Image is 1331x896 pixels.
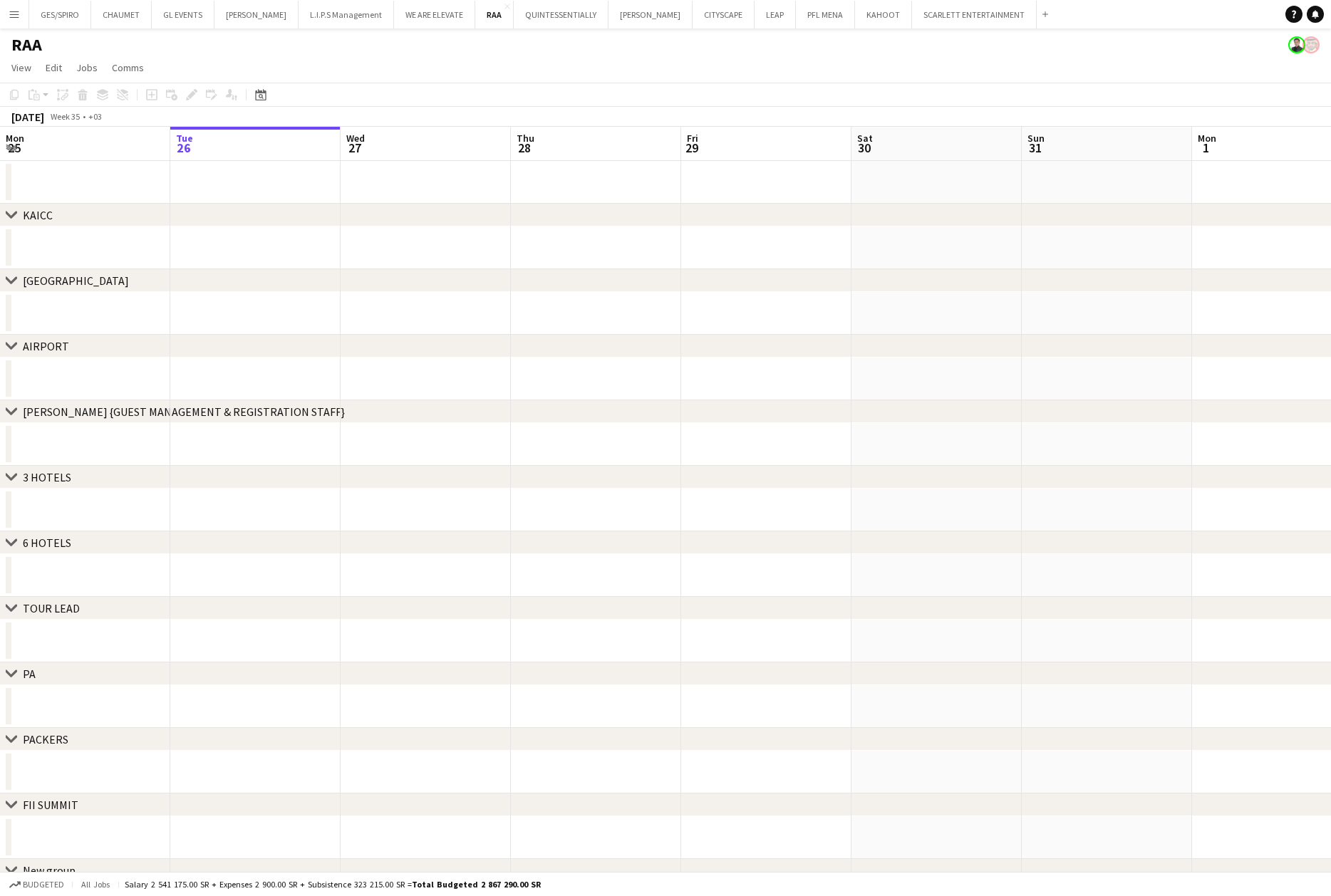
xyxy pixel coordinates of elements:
div: +03 [88,111,102,122]
button: QUINTESSENTIALLY [514,1,608,28]
span: 29 [685,140,698,156]
span: Total Budgeted 2 867 290.00 SR [412,879,541,890]
h1: RAA [11,34,42,56]
app-user-avatar: Yousef Hussain Alabdulmuhsin [1302,36,1320,53]
div: [GEOGRAPHIC_DATA] [23,274,129,288]
div: FII SUMMIT [23,798,78,812]
div: New group [23,863,76,877]
button: [PERSON_NAME] [214,1,299,28]
button: GES/SPIRO [29,1,91,28]
span: Sat [857,132,873,145]
button: L.I.P.S Management [299,1,394,28]
div: [PERSON_NAME] {GUEST MANAGEMENT & REGISTRATION STAFF} [23,405,345,419]
span: All jobs [78,879,113,890]
span: Week 35 [47,111,83,122]
span: 26 [174,140,193,156]
button: CHAUMET [91,1,152,28]
span: Tue [176,132,193,145]
a: Comms [106,58,150,77]
button: SCARLETT ENTERTAINMENT [912,1,1037,28]
span: 31 [1025,140,1045,156]
div: PACKERS [23,732,68,746]
span: 25 [4,140,24,156]
div: TOUR LEAD [23,601,80,615]
span: Comms [112,61,144,74]
button: PFL MENA [796,1,855,28]
span: View [11,61,31,74]
app-user-avatar: Jesus Relampagos [1288,36,1305,53]
button: WE ARE ELEVATE [394,1,475,28]
span: Fri [687,132,698,145]
span: 27 [344,140,365,156]
button: KAHOOT [855,1,912,28]
span: Mon [6,132,24,145]
div: [DATE] [11,110,44,124]
button: [PERSON_NAME] [608,1,693,28]
div: Salary 2 541 175.00 SR + Expenses 2 900.00 SR + Subsistence 323 215.00 SR = [125,879,541,890]
button: LEAP [755,1,796,28]
a: View [6,58,37,77]
button: RAA [475,1,514,28]
a: Edit [40,58,68,77]
span: Budgeted [23,880,64,890]
span: 1 [1196,140,1216,156]
div: AIRPORT [23,339,69,353]
span: Wed [346,132,365,145]
span: Thu [517,132,534,145]
span: Jobs [76,61,98,74]
button: CITYSCAPE [693,1,755,28]
button: GL EVENTS [152,1,214,28]
div: 6 HOTELS [23,536,71,550]
span: 28 [514,140,534,156]
span: 30 [855,140,873,156]
span: Mon [1198,132,1216,145]
button: Budgeted [7,877,66,892]
div: KAICC [23,208,53,222]
div: 3 HOTELS [23,470,71,484]
span: Sun [1027,132,1045,145]
div: PA [23,667,36,681]
span: Edit [46,61,62,74]
a: Jobs [71,58,103,77]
